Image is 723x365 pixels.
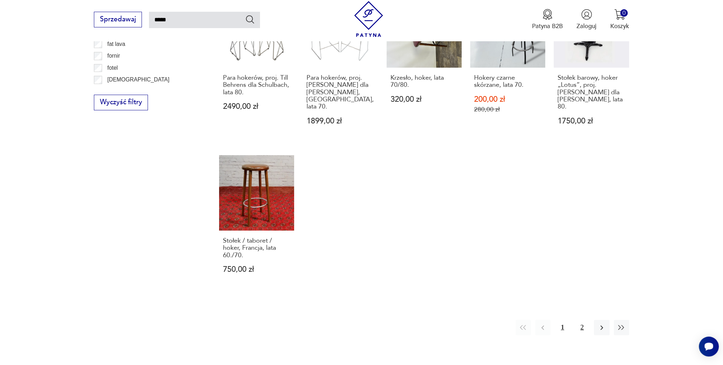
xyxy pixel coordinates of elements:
[610,22,629,30] p: Koszyk
[474,74,542,89] h3: Hokery czarne skórzane, lata 70.
[94,95,148,110] button: Wyczyść filtry
[107,63,118,73] p: fotel
[223,103,291,110] p: 2490,00 zł
[307,74,374,111] h3: Para hokerów, proj. [PERSON_NAME] dla [PERSON_NAME], [GEOGRAPHIC_DATA], lata 70.
[620,9,628,17] div: 0
[107,51,120,60] p: fornir
[219,155,294,290] a: Stołek / taboret / hoker, Francja, lata 60./70.Stołek / taboret / hoker, Francja, lata 60./70.750...
[558,74,625,111] h3: Stołek barowy, hoker „Lotus”, proj. [PERSON_NAME] dla [PERSON_NAME], lata 80.
[223,74,291,96] h3: Para hokerów, proj. Till Behrens dla Schulbach, lata 80.
[532,9,563,30] a: Ikona medaluPatyna B2B
[223,266,291,273] p: 750,00 zł
[107,75,169,84] p: [DEMOGRAPHIC_DATA]
[390,74,458,89] h3: Krzesło, hoker, lata 70/80.
[245,14,255,25] button: Szukaj
[532,22,563,30] p: Patyna B2B
[107,39,125,49] p: fat lava
[223,237,291,259] h3: Stołek / taboret / hoker, Francja, lata 60./70.
[94,17,142,23] a: Sprzedawaj
[576,9,596,30] button: Zaloguj
[574,320,590,335] button: 2
[610,9,629,30] button: 0Koszyk
[94,12,142,27] button: Sprzedawaj
[307,117,374,125] p: 1899,00 zł
[555,320,570,335] button: 1
[576,22,596,30] p: Zaloguj
[474,96,542,103] p: 200,00 zł
[614,9,625,20] img: Ikona koszyka
[542,9,553,20] img: Ikona medalu
[558,117,625,125] p: 1750,00 zł
[532,9,563,30] button: Patyna B2B
[351,1,387,37] img: Patyna - sklep z meblami i dekoracjami vintage
[699,337,719,356] iframe: Smartsupp widget button
[581,9,592,20] img: Ikonka użytkownika
[474,106,542,113] p: 280,00 zł
[390,96,458,103] p: 320,00 zł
